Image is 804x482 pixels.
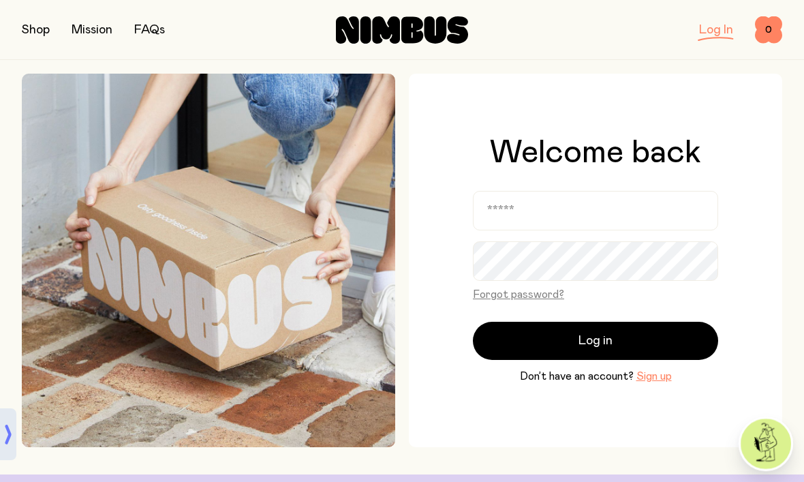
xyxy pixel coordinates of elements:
[755,16,782,44] button: 0
[520,368,634,385] span: Don’t have an account?
[699,24,733,36] a: Log In
[22,74,395,447] img: Picking up Nimbus mailer from doorstep
[490,136,701,169] h1: Welcome back
[578,331,613,350] span: Log in
[741,419,791,469] img: agent
[72,24,112,36] a: Mission
[473,286,564,303] button: Forgot password?
[636,368,672,385] button: Sign up
[473,322,718,360] button: Log in
[134,24,165,36] a: FAQs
